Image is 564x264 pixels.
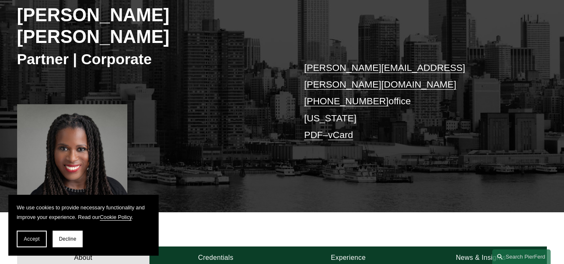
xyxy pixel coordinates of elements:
a: [PHONE_NUMBER] [304,96,388,106]
button: Decline [53,231,83,247]
p: office [US_STATE] – [304,60,525,144]
span: Accept [24,236,40,242]
span: Decline [59,236,76,242]
a: Search this site [492,249,551,264]
a: [PERSON_NAME][EMAIL_ADDRESS][PERSON_NAME][DOMAIN_NAME] [304,63,465,90]
h3: Partner | Corporate [17,50,282,69]
a: Cookie Policy [100,214,132,220]
button: Accept [17,231,47,247]
h2: [PERSON_NAME] [PERSON_NAME] [17,4,282,48]
section: Cookie banner [8,195,159,256]
a: vCard [328,130,353,140]
p: We use cookies to provide necessary functionality and improve your experience. Read our . [17,203,150,222]
a: PDF [304,130,323,140]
